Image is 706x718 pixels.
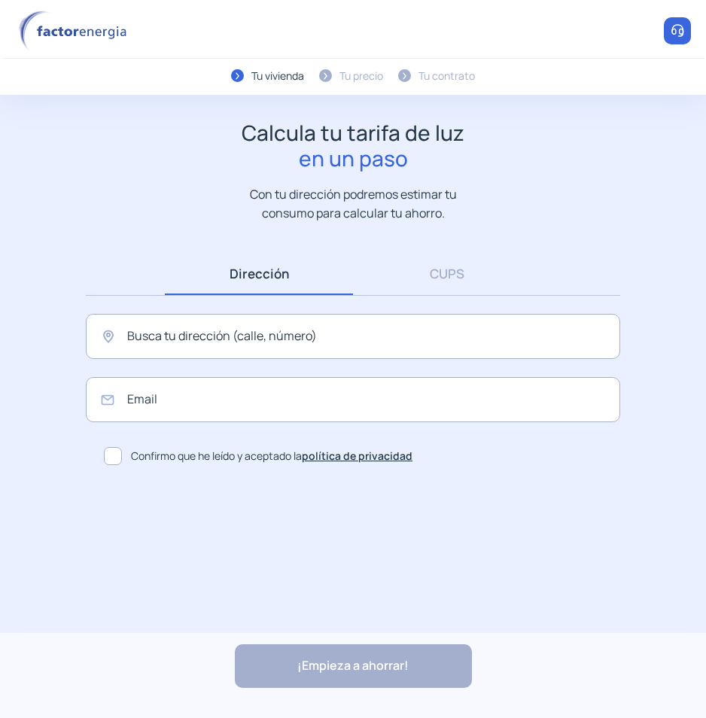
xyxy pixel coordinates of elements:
img: logo factor [15,11,135,52]
div: Tu precio [339,68,383,84]
img: llamar [670,23,685,38]
span: en un paso [242,146,464,172]
h1: Calcula tu tarifa de luz [242,120,464,171]
p: Con tu dirección podremos estimar tu consumo para calcular tu ahorro. [235,185,472,222]
a: política de privacidad [302,449,412,463]
a: Dirección [165,252,353,295]
div: Tu contrato [418,68,475,84]
span: Confirmo que he leído y aceptado la [131,448,412,464]
div: Tu vivienda [251,68,304,84]
a: CUPS [353,252,541,295]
